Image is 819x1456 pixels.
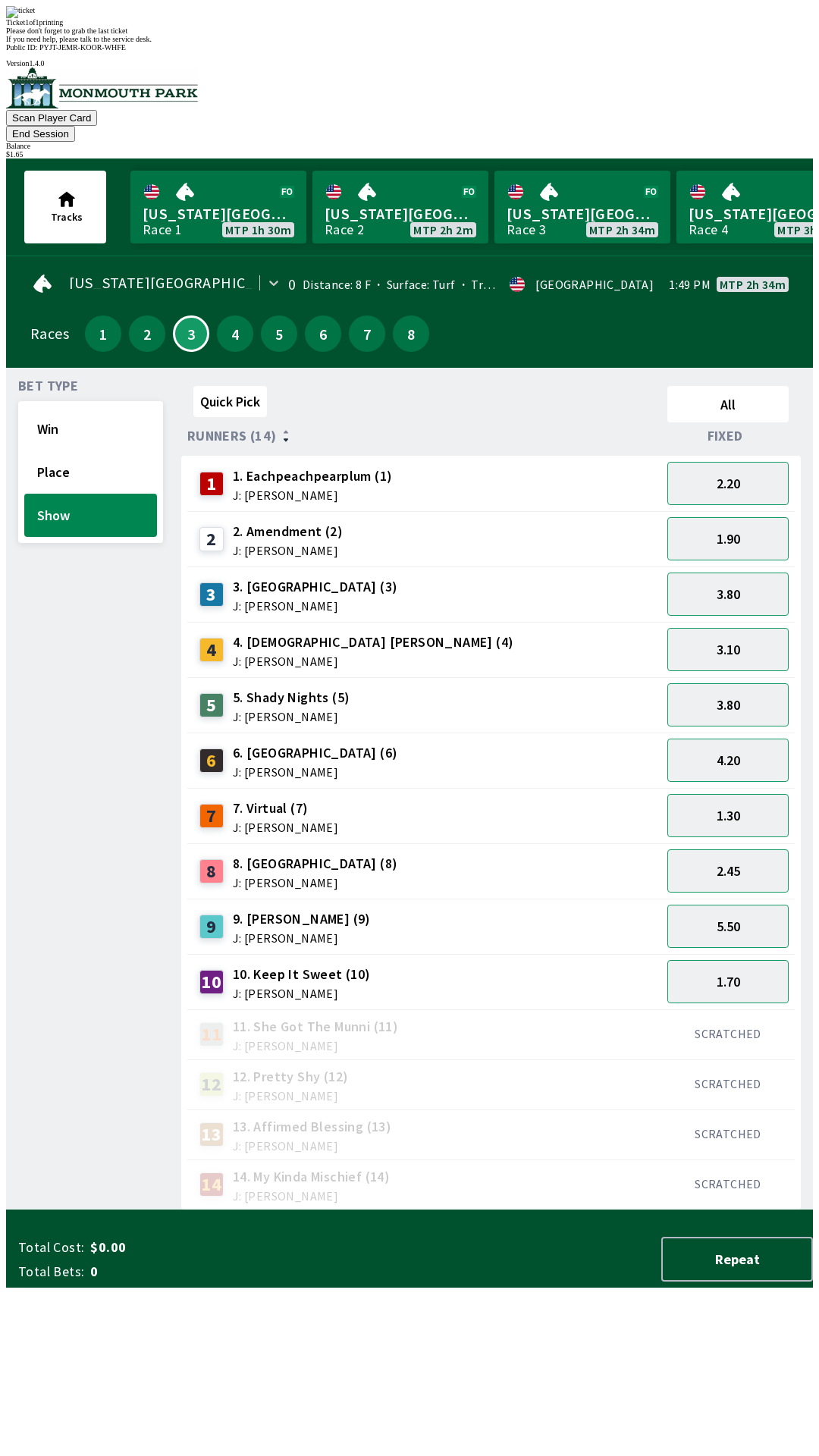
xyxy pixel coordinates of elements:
span: 6. [GEOGRAPHIC_DATA] (6) [233,743,398,763]
span: 3 [178,330,204,337]
span: Runners (14) [187,430,277,442]
button: 2 [129,315,165,352]
span: J: [PERSON_NAME] [233,877,398,889]
div: Public ID: [6,43,813,52]
span: J: [PERSON_NAME] [233,711,350,723]
span: Distance: 8 F [303,277,371,292]
a: [US_STATE][GEOGRAPHIC_DATA]Race 2MTP 2h 2m [312,171,488,243]
span: 9. [PERSON_NAME] (9) [233,909,371,929]
span: MTP 2h 34m [720,278,786,290]
span: 5. Shady Nights (5) [233,688,350,708]
button: 5 [261,315,297,352]
button: 2.45 [667,849,789,893]
span: 4.20 [717,752,740,769]
div: Balance [6,142,813,150]
div: SCRATCHED [667,1126,789,1141]
span: MTP 2h 2m [413,224,473,236]
a: [US_STATE][GEOGRAPHIC_DATA]Race 1MTP 1h 30m [130,171,306,243]
button: 3.80 [667,573,789,616]
div: Races [30,328,69,340]
span: [US_STATE][GEOGRAPHIC_DATA] [143,204,294,224]
span: 0 [90,1263,329,1281]
button: 8 [393,315,429,352]
div: Race 4 [689,224,728,236]
span: 4. [DEMOGRAPHIC_DATA] [PERSON_NAME] (4) [233,632,514,652]
button: 3.10 [667,628,789,671]
span: All [674,396,782,413]
span: 1. Eachpeachpearplum (1) [233,466,393,486]
button: Repeat [661,1237,813,1282]
div: Please don't forget to grab the last ticket [6,27,813,35]
div: 1 [199,472,224,496]
div: SCRATCHED [667,1076,789,1091]
div: 0 [288,278,296,290]
div: 14 [199,1172,224,1197]
div: 13 [199,1122,224,1147]
span: J: [PERSON_NAME] [233,1140,391,1152]
span: [US_STATE][GEOGRAPHIC_DATA] [69,277,296,289]
span: 4 [221,328,249,339]
span: 10. Keep It Sweet (10) [233,965,371,984]
span: 1.30 [717,807,740,824]
div: 8 [199,859,224,883]
div: Ticket 1 of 1 printing [6,18,813,27]
div: SCRATCHED [667,1176,789,1191]
span: J: [PERSON_NAME] [233,544,343,557]
button: Win [24,407,157,450]
span: J: [PERSON_NAME] [233,932,371,944]
span: 3. [GEOGRAPHIC_DATA] (3) [233,577,398,597]
span: 3.10 [717,641,740,658]
div: 4 [199,638,224,662]
div: $ 1.65 [6,150,813,158]
div: Race 3 [507,224,546,236]
span: 3.80 [717,696,740,714]
span: Place [37,463,144,481]
span: J: [PERSON_NAME] [233,821,338,833]
span: Total Cost: [18,1238,84,1257]
span: If you need help, please talk to the service desk. [6,35,152,43]
button: 7 [349,315,385,352]
div: 6 [199,748,224,773]
div: Version 1.4.0 [6,59,813,67]
span: Show [37,507,144,524]
span: 2. Amendment (2) [233,522,343,541]
div: 5 [199,693,224,717]
div: Race 1 [143,224,182,236]
span: MTP 2h 34m [589,224,655,236]
span: Win [37,420,144,438]
div: 7 [199,804,224,828]
div: 3 [199,582,224,607]
button: 5.50 [667,905,789,948]
div: 2 [199,527,224,551]
div: 10 [199,970,224,994]
img: venue logo [6,67,198,108]
span: 1.70 [717,973,740,990]
button: 4 [217,315,253,352]
span: [US_STATE][GEOGRAPHIC_DATA] [507,204,658,224]
div: 12 [199,1072,224,1097]
span: Total Bets: [18,1263,84,1281]
span: J: [PERSON_NAME] [233,489,393,501]
span: 1 [89,328,118,339]
span: Repeat [675,1250,799,1268]
button: Show [24,494,157,537]
span: 5.50 [717,918,740,935]
span: J: [PERSON_NAME] [233,1190,390,1202]
span: 7. Virtual (7) [233,799,338,818]
div: Race 2 [325,224,364,236]
button: Place [24,450,157,494]
button: Scan Player Card [6,110,97,126]
span: J: [PERSON_NAME] [233,766,398,778]
span: 3.80 [717,585,740,603]
button: 3 [173,315,209,352]
button: 2.20 [667,462,789,505]
div: 9 [199,915,224,939]
span: $0.00 [90,1238,329,1257]
span: J: [PERSON_NAME] [233,1090,349,1102]
div: SCRATCHED [667,1026,789,1041]
span: J: [PERSON_NAME] [233,600,398,612]
span: PYJT-JEMR-KOOR-WHFE [39,43,126,52]
span: J: [PERSON_NAME] [233,1040,398,1052]
div: Fixed [661,428,795,444]
div: 11 [199,1022,224,1046]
